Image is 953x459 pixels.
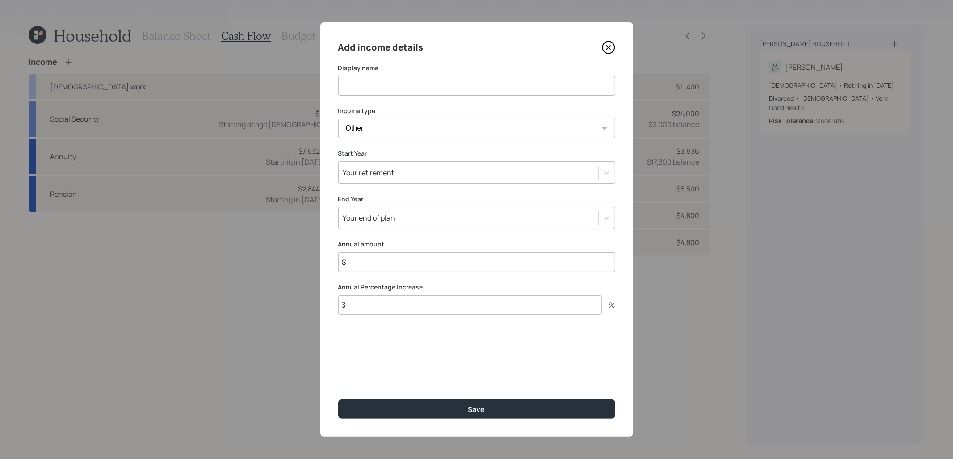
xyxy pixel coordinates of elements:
[338,240,615,249] label: Annual amount
[338,283,615,292] label: Annual Percentage Increase
[338,106,615,115] label: Income type
[338,195,615,204] label: End Year
[343,213,395,223] div: Your end of plan
[468,404,485,414] div: Save
[602,302,615,309] div: %
[338,40,424,55] h4: Add income details
[338,399,615,419] button: Save
[338,64,615,72] label: Display name
[338,149,615,158] label: Start Year
[343,168,395,178] div: Your retirement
